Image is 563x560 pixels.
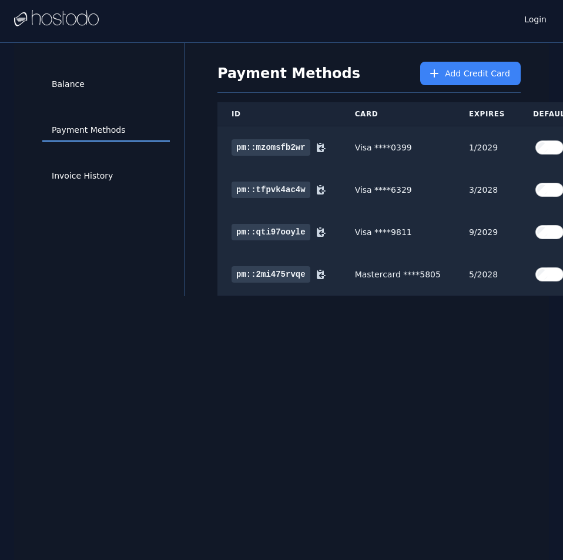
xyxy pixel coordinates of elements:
a: Login [522,11,549,25]
td: 1/2029 [455,126,519,169]
h1: Payment Methods [217,64,360,83]
th: Card [341,102,455,126]
a: Invoice History [42,165,170,187]
a: Payment Methods [42,119,170,142]
span: pm::mzomsfb2wr [232,139,310,156]
span: Add Credit Card [445,68,510,79]
a: Balance [42,73,170,96]
td: 3/2028 [455,169,519,211]
span: pm::2mi475rvqe [232,266,310,283]
span: pm::qti97ooyle [232,224,310,240]
th: ID [217,102,341,126]
td: 9/2029 [455,211,519,253]
td: 5/2028 [455,253,519,296]
button: Add Credit Card [420,62,521,85]
th: Expires [455,102,519,126]
span: pm::tfpvk4ac4w [232,182,310,198]
img: Logo [14,10,99,28]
